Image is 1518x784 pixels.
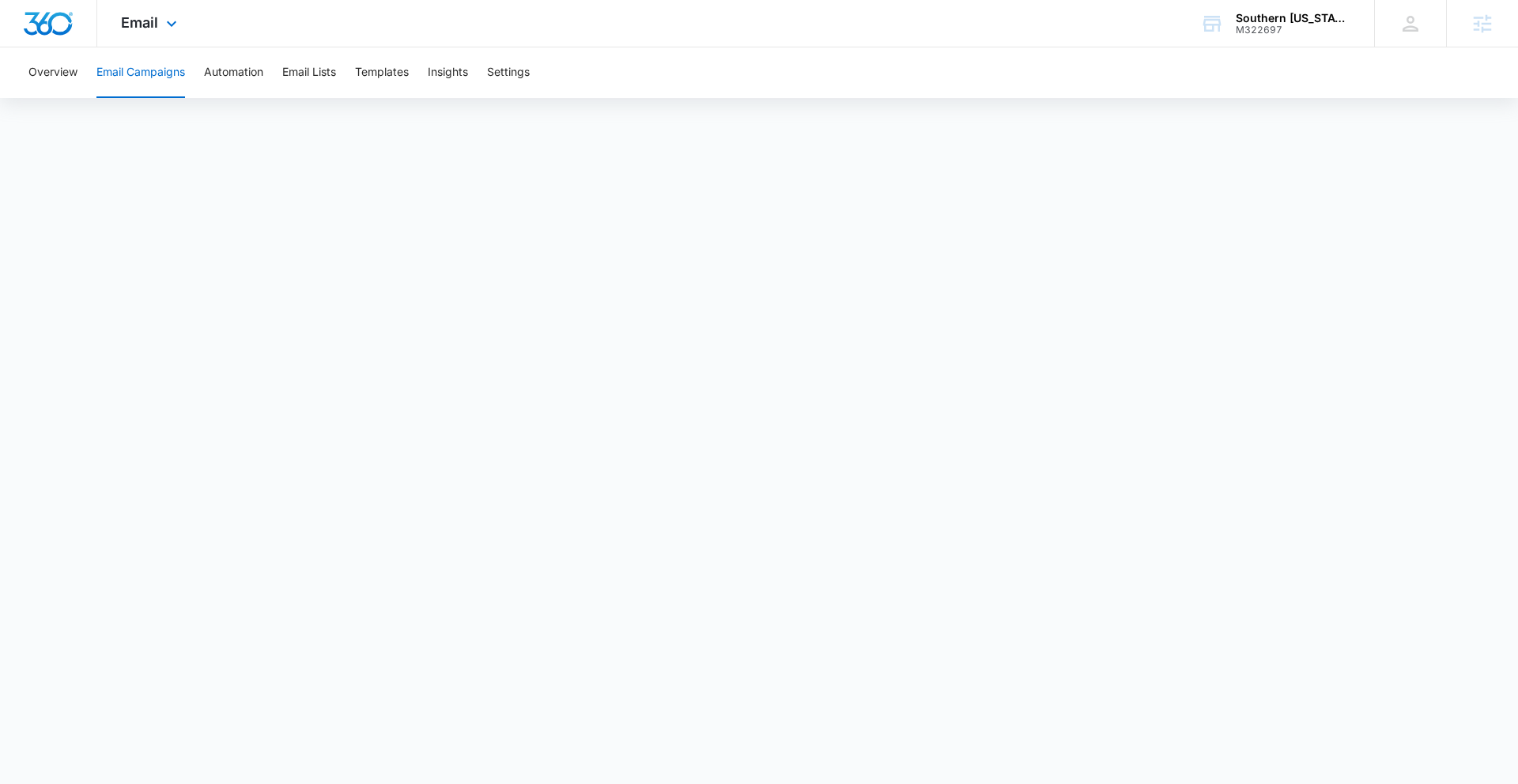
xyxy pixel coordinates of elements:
[1236,12,1351,24] div: account name
[282,47,336,98] button: Email Lists
[121,14,158,31] span: Email
[1236,24,1351,36] div: account id
[487,47,530,98] button: Settings
[204,47,263,98] button: Automation
[28,47,77,98] button: Overview
[428,47,468,98] button: Insights
[355,47,409,98] button: Templates
[96,47,185,98] button: Email Campaigns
